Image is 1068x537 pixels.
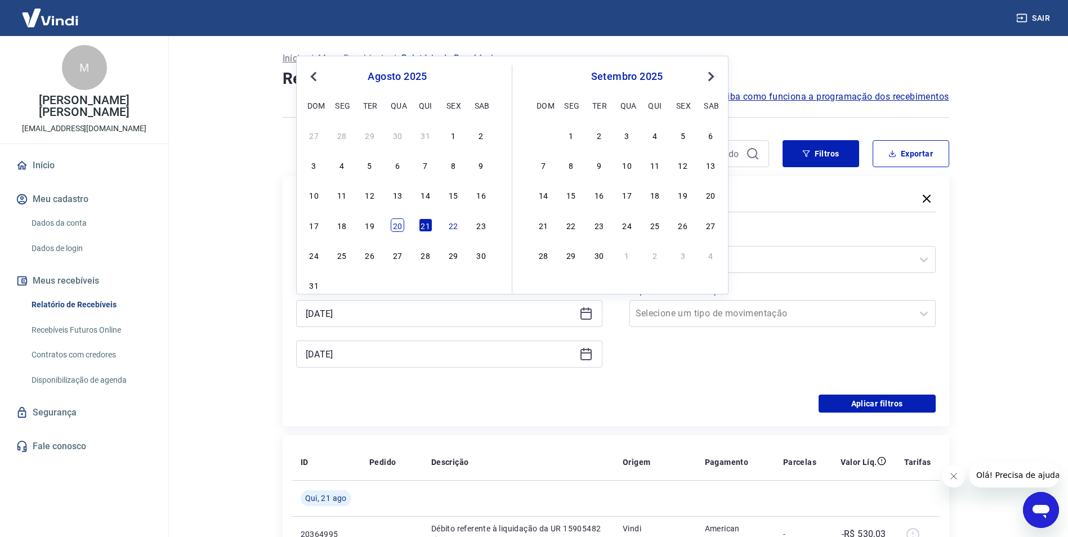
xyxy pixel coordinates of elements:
div: Choose sábado, 23 de agosto de 2025 [475,218,488,232]
div: Choose terça-feira, 2 de setembro de 2025 [592,128,606,142]
div: Choose terça-feira, 12 de agosto de 2025 [363,188,377,202]
div: qua [391,99,404,112]
p: [PERSON_NAME] [PERSON_NAME] [9,95,159,118]
div: Choose quinta-feira, 14 de agosto de 2025 [419,188,432,202]
div: Choose segunda-feira, 22 de setembro de 2025 [564,218,578,232]
div: dom [537,99,550,112]
button: Meu cadastro [14,187,155,212]
div: Choose domingo, 31 de agosto de 2025 [537,128,550,142]
p: Descrição [431,457,469,468]
div: Choose segunda-feira, 29 de setembro de 2025 [564,248,578,262]
input: Data final [306,346,575,363]
iframe: Botão para abrir a janela de mensagens [1023,492,1059,528]
iframe: Mensagem da empresa [969,463,1059,487]
div: sex [676,99,690,112]
div: Choose quarta-feira, 3 de setembro de 2025 [620,128,634,142]
div: Choose domingo, 14 de setembro de 2025 [537,188,550,202]
a: Início [14,153,155,178]
p: / [310,52,314,65]
div: Choose domingo, 31 de agosto de 2025 [307,278,321,292]
div: dom [307,99,321,112]
label: Forma de Pagamento [632,230,933,244]
p: Origem [623,457,650,468]
div: Choose terça-feira, 26 de agosto de 2025 [363,248,377,262]
button: Sair [1014,8,1054,29]
div: Choose domingo, 24 de agosto de 2025 [307,248,321,262]
p: Pagamento [705,457,749,468]
div: Choose sábado, 6 de setembro de 2025 [704,128,717,142]
div: Choose domingo, 3 de agosto de 2025 [307,158,321,172]
p: / [392,52,396,65]
div: Choose sexta-feira, 12 de setembro de 2025 [676,158,690,172]
div: Choose quinta-feira, 25 de setembro de 2025 [648,218,662,232]
a: Dados da conta [27,212,155,235]
div: month 2025-09 [535,127,719,263]
div: Choose quarta-feira, 10 de setembro de 2025 [620,158,634,172]
div: Choose quinta-feira, 31 de julho de 2025 [419,128,432,142]
a: Início [283,52,305,65]
div: Choose terça-feira, 16 de setembro de 2025 [592,188,606,202]
span: Qui, 21 ago [305,493,347,504]
p: Valor Líq. [841,457,877,468]
div: Choose sexta-feira, 19 de setembro de 2025 [676,188,690,202]
div: ter [592,99,606,112]
p: [EMAIL_ADDRESS][DOMAIN_NAME] [22,123,146,135]
div: Choose domingo, 17 de agosto de 2025 [307,218,321,232]
button: Next Month [704,70,718,83]
div: Choose terça-feira, 9 de setembro de 2025 [592,158,606,172]
div: qui [648,99,662,112]
div: Choose sexta-feira, 15 de agosto de 2025 [446,188,460,202]
a: Relatório de Recebíveis [27,293,155,316]
div: Choose sábado, 2 de agosto de 2025 [475,128,488,142]
div: Choose segunda-feira, 28 de julho de 2025 [335,128,348,142]
div: Choose quinta-feira, 4 de setembro de 2025 [648,128,662,142]
div: Choose terça-feira, 23 de setembro de 2025 [592,218,606,232]
div: Choose segunda-feira, 4 de agosto de 2025 [335,158,348,172]
a: Meus Recebíveis [318,52,388,65]
div: Choose segunda-feira, 8 de setembro de 2025 [564,158,578,172]
div: Choose domingo, 28 de setembro de 2025 [537,248,550,262]
div: Choose quarta-feira, 3 de setembro de 2025 [391,278,404,292]
div: Choose sexta-feira, 26 de setembro de 2025 [676,218,690,232]
input: Data inicial [306,305,575,322]
a: Saiba como funciona a programação dos recebimentos [717,90,949,104]
div: Choose quinta-feira, 11 de setembro de 2025 [648,158,662,172]
p: ID [301,457,309,468]
button: Meus recebíveis [14,268,155,293]
div: Choose domingo, 7 de setembro de 2025 [537,158,550,172]
div: Choose sexta-feira, 1 de agosto de 2025 [446,128,460,142]
div: seg [335,99,348,112]
div: Choose segunda-feira, 11 de agosto de 2025 [335,188,348,202]
a: Disponibilização de agenda [27,369,155,392]
div: Choose domingo, 21 de setembro de 2025 [537,218,550,232]
div: Choose sexta-feira, 5 de setembro de 2025 [676,128,690,142]
div: Choose quarta-feira, 27 de agosto de 2025 [391,248,404,262]
button: Previous Month [307,70,320,83]
div: agosto 2025 [306,70,489,83]
div: Choose quinta-feira, 7 de agosto de 2025 [419,158,432,172]
div: Choose segunda-feira, 18 de agosto de 2025 [335,218,348,232]
div: M [62,45,107,90]
div: Choose quarta-feira, 30 de julho de 2025 [391,128,404,142]
div: Choose quarta-feira, 13 de agosto de 2025 [391,188,404,202]
div: seg [564,99,578,112]
div: ter [363,99,377,112]
iframe: Fechar mensagem [942,465,965,487]
label: Tipo de Movimentação [632,284,933,298]
div: Choose segunda-feira, 25 de agosto de 2025 [335,248,348,262]
div: setembro 2025 [535,70,719,83]
div: month 2025-08 [306,127,489,293]
div: Choose sábado, 13 de setembro de 2025 [704,158,717,172]
div: Choose domingo, 10 de agosto de 2025 [307,188,321,202]
div: Choose sexta-feira, 5 de setembro de 2025 [446,278,460,292]
div: Choose segunda-feira, 1 de setembro de 2025 [335,278,348,292]
div: Choose terça-feira, 19 de agosto de 2025 [363,218,377,232]
div: Choose sábado, 30 de agosto de 2025 [475,248,488,262]
div: Choose quarta-feira, 6 de agosto de 2025 [391,158,404,172]
a: Dados de login [27,237,155,260]
a: Fale conosco [14,434,155,459]
div: Choose sábado, 16 de agosto de 2025 [475,188,488,202]
div: Choose sábado, 27 de setembro de 2025 [704,218,717,232]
